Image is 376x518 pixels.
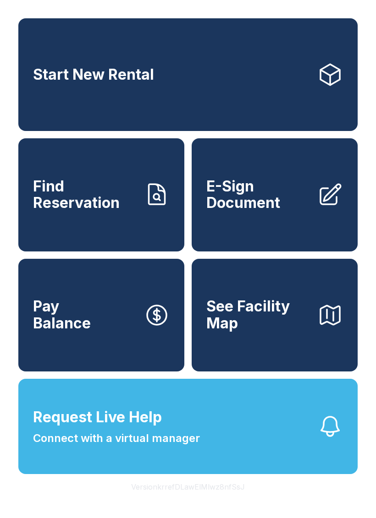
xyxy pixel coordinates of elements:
span: Request Live Help [33,406,162,428]
button: VersionkrrefDLawElMlwz8nfSsJ [124,474,252,500]
a: Start New Rental [18,18,358,131]
span: Pay Balance [33,298,91,332]
span: E-Sign Document [206,178,310,212]
button: See Facility Map [192,259,358,371]
a: E-Sign Document [192,138,358,251]
button: PayBalance [18,259,184,371]
span: See Facility Map [206,298,310,332]
span: Start New Rental [33,66,154,83]
span: Connect with a virtual manager [33,430,200,447]
span: Find Reservation [33,178,137,212]
a: Find Reservation [18,138,184,251]
button: Request Live HelpConnect with a virtual manager [18,379,358,474]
